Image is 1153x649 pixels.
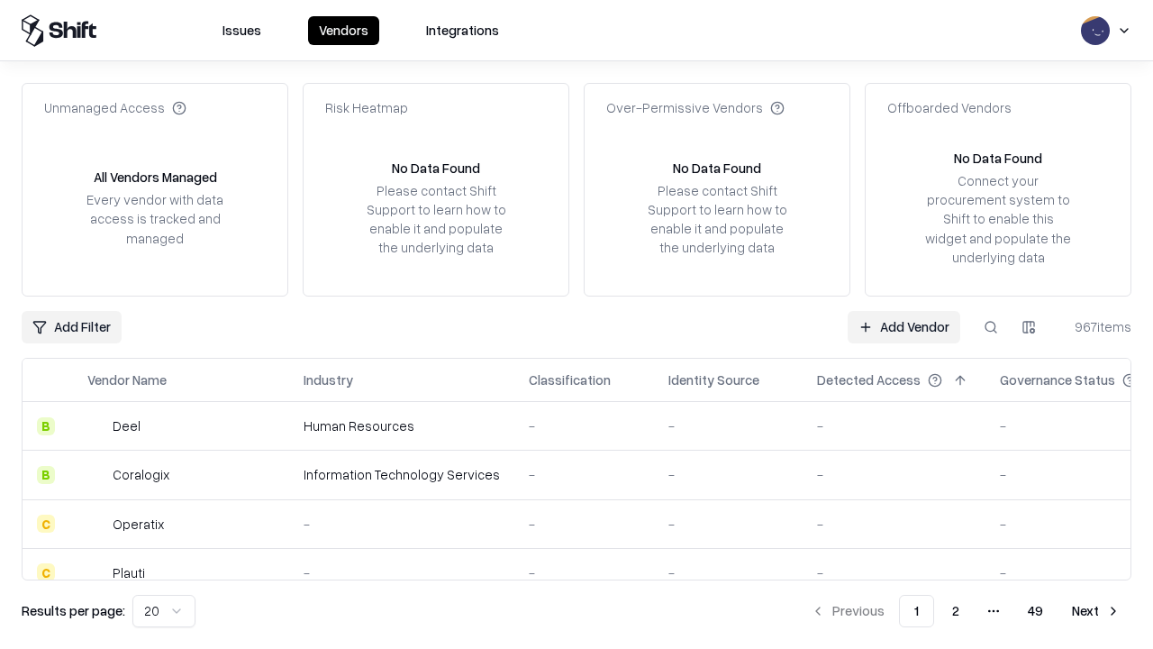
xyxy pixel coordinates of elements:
[22,601,125,620] p: Results per page:
[817,563,971,582] div: -
[87,515,105,533] img: Operatix
[817,416,971,435] div: -
[37,563,55,581] div: C
[415,16,510,45] button: Integrations
[673,159,761,178] div: No Data Found
[938,595,974,627] button: 2
[80,190,230,247] div: Every vendor with data access is tracked and managed
[304,465,500,484] div: Information Technology Services
[212,16,272,45] button: Issues
[817,515,971,534] div: -
[304,515,500,534] div: -
[304,563,500,582] div: -
[113,465,169,484] div: Coralogix
[37,417,55,435] div: B
[529,416,640,435] div: -
[668,465,788,484] div: -
[606,98,785,117] div: Over-Permissive Vendors
[113,563,145,582] div: Plauti
[37,515,55,533] div: C
[308,16,379,45] button: Vendors
[304,416,500,435] div: Human Resources
[87,370,167,389] div: Vendor Name
[529,515,640,534] div: -
[529,465,640,484] div: -
[1000,370,1115,389] div: Governance Status
[899,595,934,627] button: 1
[668,370,759,389] div: Identity Source
[94,168,217,187] div: All Vendors Managed
[529,370,611,389] div: Classification
[304,370,353,389] div: Industry
[1061,595,1131,627] button: Next
[848,311,960,343] a: Add Vendor
[800,595,1131,627] nav: pagination
[923,171,1073,267] div: Connect your procurement system to Shift to enable this widget and populate the underlying data
[1013,595,1058,627] button: 49
[642,181,792,258] div: Please contact Shift Support to learn how to enable it and populate the underlying data
[87,417,105,435] img: Deel
[668,515,788,534] div: -
[668,563,788,582] div: -
[392,159,480,178] div: No Data Found
[87,466,105,484] img: Coralogix
[817,465,971,484] div: -
[817,370,921,389] div: Detected Access
[887,98,1012,117] div: Offboarded Vendors
[87,563,105,581] img: Plauti
[668,416,788,435] div: -
[954,149,1042,168] div: No Data Found
[22,311,122,343] button: Add Filter
[37,466,55,484] div: B
[325,98,408,117] div: Risk Heatmap
[1059,317,1131,336] div: 967 items
[113,416,141,435] div: Deel
[44,98,186,117] div: Unmanaged Access
[529,563,640,582] div: -
[113,515,164,534] div: Operatix
[361,181,511,258] div: Please contact Shift Support to learn how to enable it and populate the underlying data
